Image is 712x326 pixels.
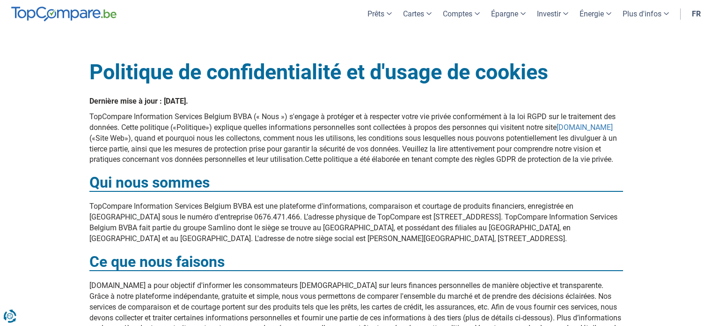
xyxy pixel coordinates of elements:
[89,60,548,84] strong: Politique de confidentialité et d'usage de cookies
[89,281,611,311] span: [DOMAIN_NAME] a pour objectif d'informer les consommateurs [DEMOGRAPHIC_DATA] sur leurs finances ...
[89,174,210,191] strong: Qui nous sommes
[89,123,617,164] span: Cette politique («Politique») explique quelles informations personnelles sont collectées à propos...
[89,97,188,106] span: Dernière mise à jour : [DATE].
[89,112,616,132] span: TopCompare Information Services Belgium BVBA (« Nous ») s'engage à protéger et à respecter votre ...
[11,7,117,22] img: TopCompare
[557,123,613,132] a: [DOMAIN_NAME]
[89,212,617,243] span: TopCompare Information Services Belgium BVBA fait partie du groupe Samlino dont le siège se trouv...
[89,202,573,221] span: TopCompare Information Services Belgium BVBA est une plateforme d'informations, comparaison et co...
[89,253,225,271] strong: Ce que nous faisons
